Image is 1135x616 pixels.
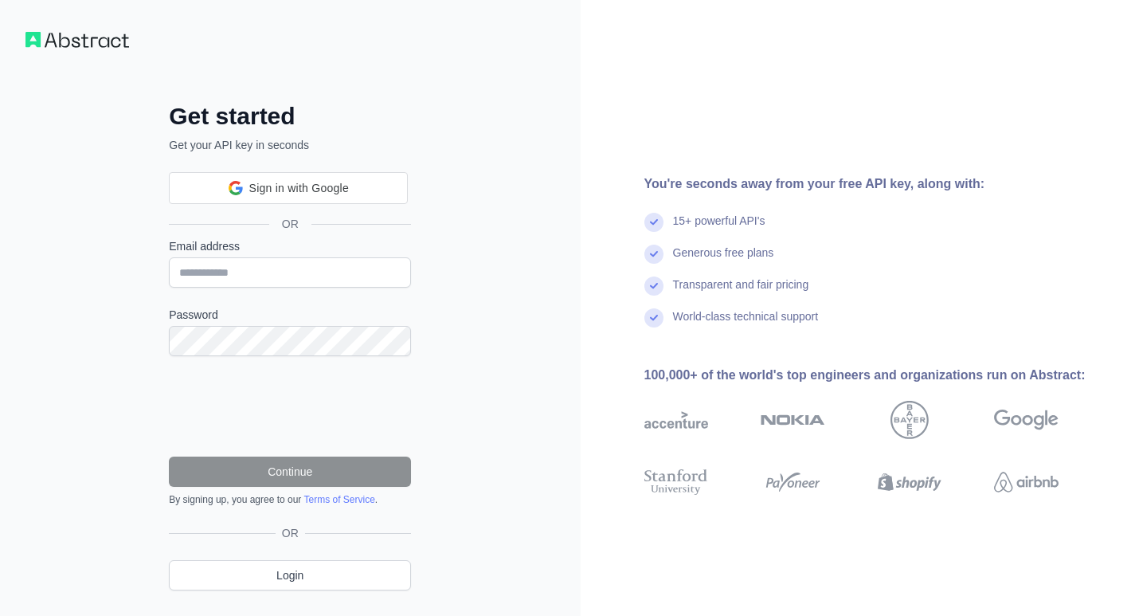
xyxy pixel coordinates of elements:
img: check mark [644,308,663,328]
span: OR [269,216,311,232]
a: Terms of Service [303,494,374,505]
label: Email address [169,238,411,254]
img: check mark [644,213,663,232]
img: check mark [644,277,663,296]
img: nokia [761,401,825,439]
button: Continue [169,457,411,487]
h2: Get started [169,102,411,131]
img: Workflow [25,32,129,48]
div: 100,000+ of the world's top engineers and organizations run on Abstract: [644,366,1110,385]
img: stanford university [644,466,709,498]
img: airbnb [994,466,1059,498]
img: shopify [878,466,942,498]
span: OR [276,525,305,541]
img: accenture [644,401,709,439]
img: check mark [644,245,663,264]
div: Generous free plans [673,245,774,277]
p: Get your API key in seconds [169,137,411,153]
div: Sign in with Google [169,172,408,204]
span: Sign in with Google [249,180,349,197]
label: Password [169,307,411,323]
div: By signing up, you agree to our . [169,493,411,506]
iframe: reCAPTCHA [169,375,411,437]
img: payoneer [761,466,825,498]
img: bayer [890,401,929,439]
img: google [994,401,1059,439]
div: You're seconds away from your free API key, along with: [644,175,1110,194]
div: 15+ powerful API's [673,213,765,245]
a: Login [169,560,411,590]
div: Transparent and fair pricing [673,277,809,308]
div: World-class technical support [673,308,819,340]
